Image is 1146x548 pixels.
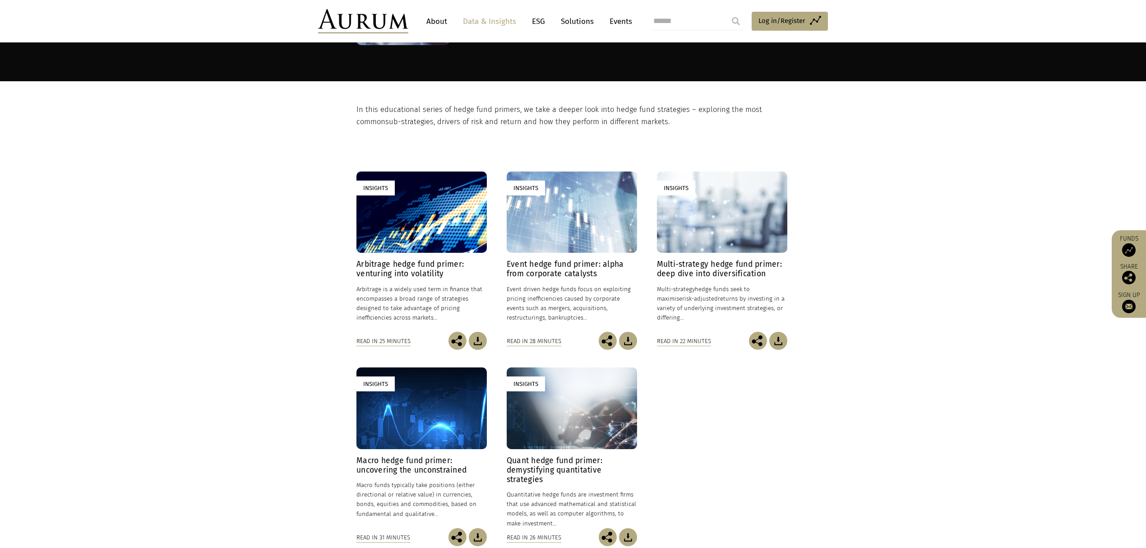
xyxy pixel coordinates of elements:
img: Download Article [619,332,637,350]
img: Share this post [749,332,767,350]
img: Download Article [469,332,487,350]
div: Read in 28 minutes [507,336,561,346]
h4: Quant hedge fund primer: demystifying quantitative strategies [507,456,637,484]
img: Share this post [448,332,467,350]
a: ESG [527,13,550,30]
a: Solutions [556,13,598,30]
div: Insights [356,376,395,391]
div: Insights [356,181,395,195]
a: Events [605,13,632,30]
span: Log in/Register [758,15,805,26]
img: Download Article [469,528,487,546]
p: Macro funds typically take positions (either directional or relative value) in currencies, bonds,... [356,480,487,519]
div: Read in 22 minutes [657,336,711,346]
p: In this educational series of hedge fund primers, we take a deeper look into hedge fund strategie... [356,104,787,128]
h4: Event hedge fund primer: alpha from corporate catalysts [507,260,637,279]
a: Insights Arbitrage hedge fund primer: venturing into volatility Arbitrage is a widely used term i... [356,172,487,332]
img: Download Article [619,528,637,546]
img: Access Funds [1122,243,1136,257]
a: About [422,13,452,30]
input: Submit [727,12,745,30]
div: Share [1116,264,1141,284]
a: Insights Quant hedge fund primer: demystifying quantitative strategies Quantitative hedge funds a... [507,367,637,528]
a: Insights Macro hedge fund primer: uncovering the unconstrained Macro funds typically take positio... [356,367,487,528]
img: Share this post [448,528,467,546]
h4: Multi-strategy hedge fund primer: deep dive into diversification [657,260,787,279]
a: Funds [1116,235,1141,257]
img: Share this post [599,528,617,546]
span: risk-adjusted [682,295,718,302]
a: Insights Event hedge fund primer: alpha from corporate catalysts Event driven hedge funds focus o... [507,172,637,332]
h4: Arbitrage hedge fund primer: venturing into volatility [356,260,487,279]
p: hedge funds seek to maximise returns by investing in a variety of underlying investment strategie... [657,284,787,323]
h4: Macro hedge fund primer: uncovering the unconstrained [356,456,487,475]
div: Insights [507,181,545,195]
div: Read in 26 minutes [507,533,561,543]
img: Download Article [769,332,787,350]
a: Log in/Register [752,12,828,31]
img: Sign up to our newsletter [1122,300,1136,313]
p: Arbitrage is a widely used term in finance that encompasses a broad range of strategies designed ... [356,284,487,323]
a: Data & Insights [458,13,521,30]
img: Share this post [1122,271,1136,284]
p: Event driven hedge funds focus on exploiting pricing inefficiencies caused by corporate events su... [507,284,637,323]
div: Read in 25 minutes [356,336,411,346]
span: sub-strategies [385,117,434,126]
img: Aurum [318,9,408,33]
span: Multi-strategy [657,286,695,293]
div: Insights [507,376,545,391]
p: Quantitative hedge funds are investment firms that use advanced mathematical and statistical mode... [507,490,637,528]
a: Insights Multi-strategy hedge fund primer: deep dive into diversification Multi-strategyhedge fun... [657,172,787,332]
a: Sign up [1116,291,1141,313]
div: Insights [657,181,695,195]
div: Read in 31 minutes [356,533,410,543]
img: Share this post [599,332,617,350]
